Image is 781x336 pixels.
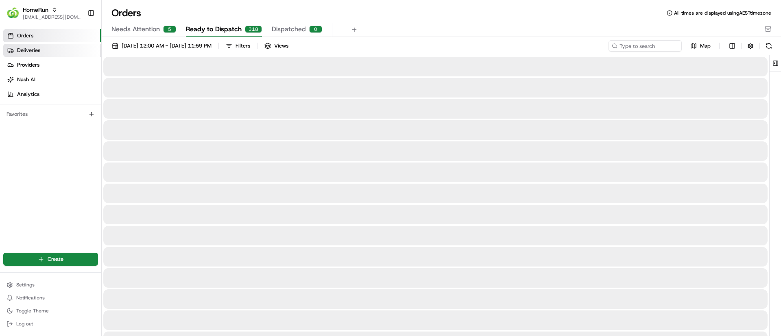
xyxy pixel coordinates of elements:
[3,305,98,316] button: Toggle Theme
[3,59,101,72] a: Providers
[3,44,101,57] a: Deliveries
[3,108,98,121] div: Favorites
[3,88,101,101] a: Analytics
[16,308,49,314] span: Toggle Theme
[17,91,39,98] span: Analytics
[609,40,682,52] input: Type to search
[186,24,242,34] span: Ready to Dispatch
[222,40,254,52] button: Filters
[309,26,322,33] div: 0
[3,29,101,42] a: Orders
[16,282,35,288] span: Settings
[23,14,81,20] button: [EMAIL_ADDRESS][DOMAIN_NAME]
[3,279,98,290] button: Settings
[163,26,176,33] div: 5
[17,76,35,83] span: Nash AI
[3,3,84,23] button: HomeRunHomeRun[EMAIL_ADDRESS][DOMAIN_NAME]
[111,7,141,20] h1: Orders
[3,253,98,266] button: Create
[236,42,250,50] div: Filters
[3,292,98,303] button: Notifications
[674,10,771,16] span: All times are displayed using AEST timezone
[108,40,215,52] button: [DATE] 12:00 AM - [DATE] 11:59 PM
[3,318,98,329] button: Log out
[122,42,212,50] span: [DATE] 12:00 AM - [DATE] 11:59 PM
[48,256,63,263] span: Create
[16,295,45,301] span: Notifications
[23,6,48,14] button: HomeRun
[17,32,33,39] span: Orders
[700,42,711,50] span: Map
[685,41,716,51] button: Map
[261,40,292,52] button: Views
[16,321,33,327] span: Log out
[17,61,39,69] span: Providers
[3,73,101,86] a: Nash AI
[7,7,20,20] img: HomeRun
[274,42,288,50] span: Views
[245,26,262,33] div: 318
[272,24,306,34] span: Dispatched
[17,47,40,54] span: Deliveries
[763,40,774,52] button: Refresh
[111,24,160,34] span: Needs Attention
